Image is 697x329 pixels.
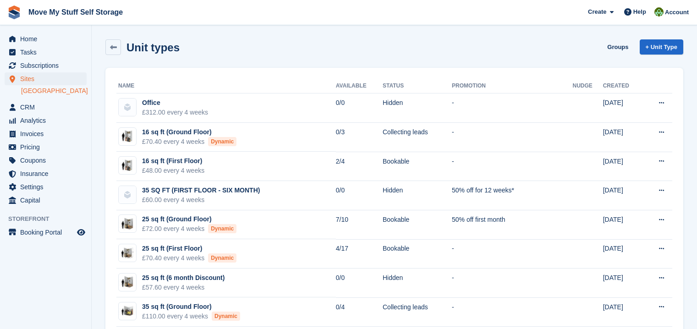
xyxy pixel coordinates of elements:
[603,297,643,327] td: [DATE]
[20,33,75,45] span: Home
[383,123,452,152] td: Collecting leads
[142,108,208,117] div: £312.00 every 4 weeks
[142,98,208,108] div: Office
[20,127,75,140] span: Invoices
[452,181,573,210] td: 50% off for 12 weeks*
[8,214,91,224] span: Storefront
[20,194,75,207] span: Capital
[603,210,643,240] td: [DATE]
[76,227,87,238] a: Preview store
[5,154,87,167] a: menu
[20,181,75,193] span: Settings
[383,297,452,327] td: Collecting leads
[119,275,136,289] img: 25-sqft-unit%20(3).jpg
[572,79,603,93] th: Nudge
[5,59,87,72] a: menu
[5,141,87,154] a: menu
[603,152,643,181] td: [DATE]
[5,72,87,85] a: menu
[20,46,75,59] span: Tasks
[20,114,75,127] span: Analytics
[5,127,87,140] a: menu
[142,283,225,292] div: £57.60 every 4 weeks
[336,181,383,210] td: 0/0
[452,123,573,152] td: -
[383,181,452,210] td: Hidden
[336,269,383,298] td: 0/0
[142,186,260,195] div: 35 SQ FT (FIRST FLOOR - SIX MONTH)
[452,79,573,93] th: Promotion
[452,93,573,123] td: -
[383,269,452,298] td: Hidden
[142,166,204,175] div: £48.00 every 4 weeks
[640,39,683,55] a: + Unit Type
[383,239,452,269] td: Bookable
[336,79,383,93] th: Available
[119,186,136,203] img: blank-unit-type-icon-ffbac7b88ba66c5e286b0e438baccc4b9c83835d4c34f86887a83fc20ec27e7b.svg
[665,8,689,17] span: Account
[654,7,664,16] img: Joel Booth
[336,93,383,123] td: 0/0
[336,123,383,152] td: 0/3
[604,39,632,55] a: Groups
[20,59,75,72] span: Subscriptions
[212,312,240,321] div: Dynamic
[142,195,260,205] div: £60.00 every 4 weeks
[119,217,136,230] img: 25-sqft-unit.jpg
[119,247,136,260] img: 25.jpg
[603,123,643,152] td: [DATE]
[142,244,236,253] div: 25 sq ft (First Floor)
[336,152,383,181] td: 2/4
[142,253,236,263] div: £70.40 every 4 weeks
[208,137,236,146] div: Dynamic
[142,137,236,147] div: £70.40 every 4 weeks
[142,312,240,321] div: £110.00 every 4 weeks
[7,5,21,19] img: stora-icon-8386f47178a22dfd0bd8f6a31ec36ba5ce8667c1dd55bd0f319d3a0aa187defe.svg
[142,156,204,166] div: 16 sq ft (First Floor)
[336,239,383,269] td: 4/17
[20,101,75,114] span: CRM
[20,167,75,180] span: Insurance
[5,101,87,114] a: menu
[603,93,643,123] td: [DATE]
[142,127,236,137] div: 16 sq ft (Ground Floor)
[383,79,452,93] th: Status
[452,152,573,181] td: -
[383,210,452,240] td: Bookable
[116,79,336,93] th: Name
[5,114,87,127] a: menu
[208,253,236,263] div: Dynamic
[603,269,643,298] td: [DATE]
[126,41,180,54] h2: Unit types
[5,226,87,239] a: menu
[142,273,225,283] div: 25 sq ft (6 month Discount)
[5,181,87,193] a: menu
[603,79,643,93] th: Created
[20,72,75,85] span: Sites
[119,305,136,318] img: 35-sqft-unit.jpg
[119,130,136,143] img: 15-sqft-unit.jpg
[603,239,643,269] td: [DATE]
[25,5,126,20] a: Move My Stuff Self Storage
[20,154,75,167] span: Coupons
[142,214,236,224] div: 25 sq ft (Ground Floor)
[5,167,87,180] a: menu
[119,159,136,172] img: 15-sqft-unit.jpg
[452,210,573,240] td: 50% off first month
[20,141,75,154] span: Pricing
[452,297,573,327] td: -
[383,93,452,123] td: Hidden
[336,297,383,327] td: 0/4
[20,226,75,239] span: Booking Portal
[208,224,236,233] div: Dynamic
[5,33,87,45] a: menu
[21,87,87,95] a: [GEOGRAPHIC_DATA]
[452,239,573,269] td: -
[5,46,87,59] a: menu
[142,224,236,234] div: £72.00 every 4 weeks
[119,99,136,116] img: blank-unit-type-icon-ffbac7b88ba66c5e286b0e438baccc4b9c83835d4c34f86887a83fc20ec27e7b.svg
[5,194,87,207] a: menu
[588,7,606,16] span: Create
[142,302,240,312] div: 35 sq ft (Ground Floor)
[452,269,573,298] td: -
